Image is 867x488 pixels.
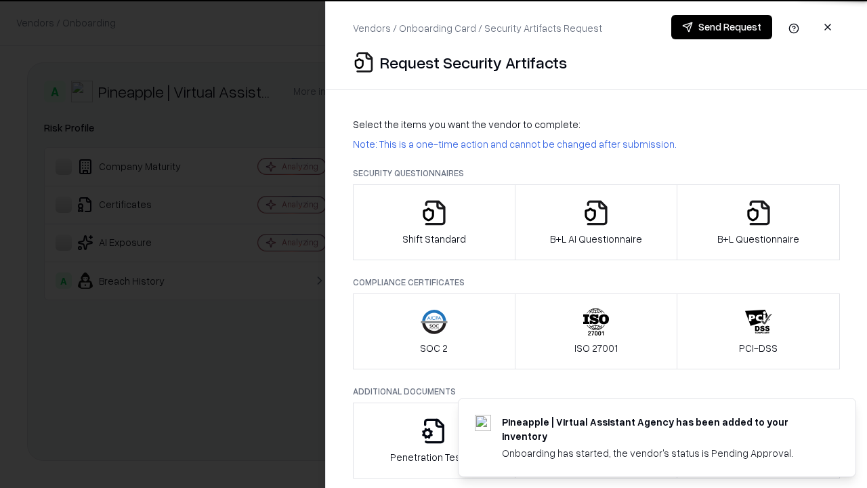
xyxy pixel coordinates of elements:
p: B+L AI Questionnaire [550,232,642,246]
p: Security Questionnaires [353,167,840,179]
p: Additional Documents [353,386,840,397]
p: B+L Questionnaire [717,232,799,246]
button: Penetration Testing [353,403,515,479]
p: Request Security Artifacts [380,52,567,73]
p: Compliance Certificates [353,277,840,288]
button: Shift Standard [353,184,515,260]
button: ISO 27001 [515,293,678,369]
div: Onboarding has started, the vendor's status is Pending Approval. [502,446,823,460]
button: B+L Questionnaire [677,184,840,260]
button: PCI-DSS [677,293,840,369]
p: ISO 27001 [574,341,618,355]
p: SOC 2 [420,341,448,355]
p: Vendors / Onboarding Card / Security Artifacts Request [353,21,602,35]
button: Send Request [671,15,772,39]
p: Penetration Testing [390,450,478,464]
p: PCI-DSS [739,341,778,355]
p: Shift Standard [402,232,466,246]
p: Note: This is a one-time action and cannot be changed after submission. [353,137,840,151]
img: trypineapple.com [475,415,491,431]
button: B+L AI Questionnaire [515,184,678,260]
button: SOC 2 [353,293,515,369]
div: Pineapple | Virtual Assistant Agency has been added to your inventory [502,415,823,443]
p: Select the items you want the vendor to complete: [353,117,840,131]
